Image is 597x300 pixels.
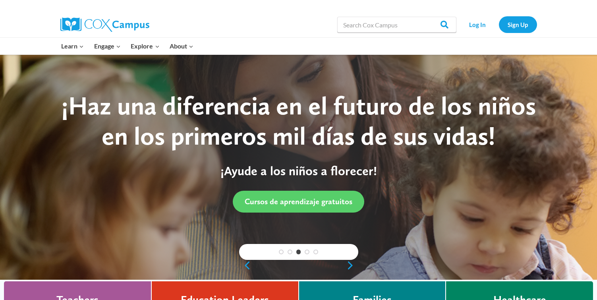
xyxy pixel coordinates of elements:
button: Child menu of Engage [89,38,126,54]
a: 4 [305,250,309,254]
button: Child menu of Learn [56,38,89,54]
a: next [346,261,358,270]
a: 2 [288,250,292,254]
p: ¡Ayude a los niños a florecer! [50,163,547,178]
button: Child menu of About [164,38,199,54]
img: Cox Campus [60,17,149,32]
a: Cursos de aprendizaje gratuitos [233,191,364,213]
span: Cursos de aprendizaje gratuitos [245,197,352,206]
nav: Primary Navigation [56,38,199,54]
div: content slider buttons [239,257,358,273]
a: Sign Up [499,16,537,33]
a: Log In [460,16,495,33]
a: 3 [296,250,301,254]
button: Child menu of Explore [126,38,165,54]
a: previous [239,261,251,270]
a: 5 [313,250,318,254]
input: Search Cox Campus [337,17,456,33]
a: 1 [279,250,284,254]
div: ¡Haz una diferencia en el futuro de los niños en los primeros mil días de sus vidas! [50,91,547,152]
nav: Secondary Navigation [460,16,537,33]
